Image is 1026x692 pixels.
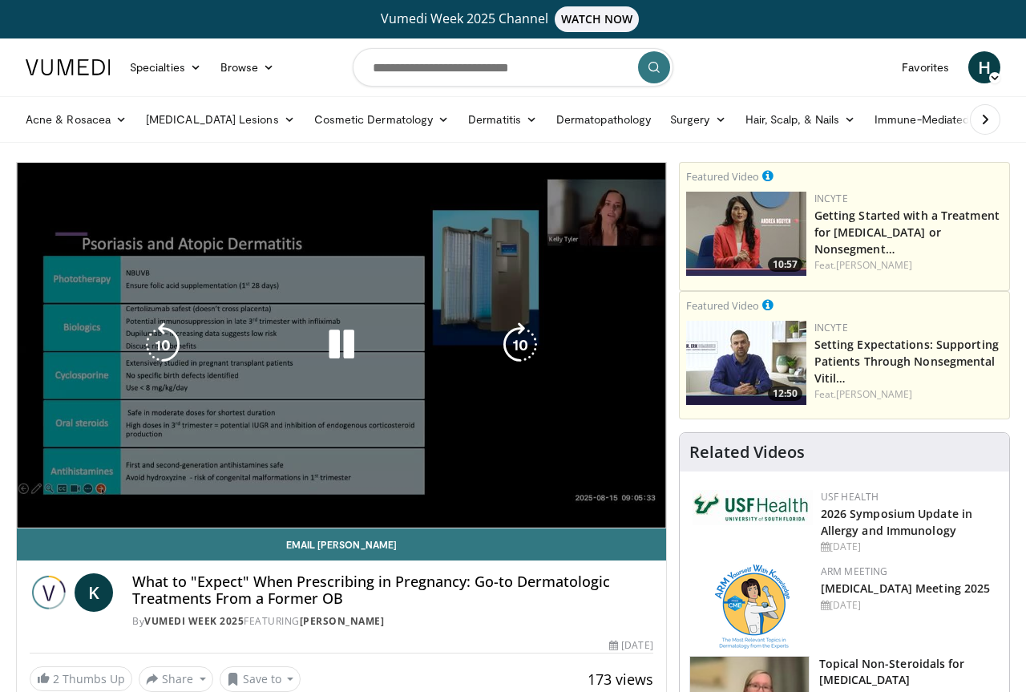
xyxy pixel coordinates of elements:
[865,103,995,136] a: Immune-Mediated
[715,565,790,649] img: 89a28c6a-718a-466f-b4d1-7c1f06d8483b.png.150x105_q85_autocrop_double_scale_upscale_version-0.2.png
[30,573,68,612] img: Vumedi Week 2025
[75,573,113,612] a: K
[968,51,1000,83] a: H
[814,208,1000,257] a: Getting Started with a Treatment for [MEDICAL_DATA] or Nonsegment…
[814,258,1003,273] div: Feat.
[136,103,305,136] a: [MEDICAL_DATA] Lesions
[821,490,879,504] a: USF Health
[120,51,211,83] a: Specialties
[814,321,848,334] a: Incyte
[28,6,998,32] a: Vumedi Week 2025 ChannelWATCH NOW
[814,192,848,205] a: Incyte
[836,387,912,401] a: [PERSON_NAME]
[693,490,813,525] img: 6ba8804a-8538-4002-95e7-a8f8012d4a11.png.150x105_q85_autocrop_double_scale_upscale_version-0.2.jpg
[821,581,991,596] a: [MEDICAL_DATA] Meeting 2025
[26,59,111,75] img: VuMedi Logo
[821,598,996,613] div: [DATE]
[892,51,959,83] a: Favorites
[220,666,301,692] button: Save to
[821,540,996,554] div: [DATE]
[588,670,653,689] span: 173 views
[821,506,972,538] a: 2026 Symposium Update in Allergy and Immunology
[144,614,244,628] a: Vumedi Week 2025
[736,103,865,136] a: Hair, Scalp, & Nails
[689,443,805,462] h4: Related Videos
[17,528,666,560] a: Email [PERSON_NAME]
[305,103,458,136] a: Cosmetic Dermatology
[768,386,802,401] span: 12:50
[836,258,912,272] a: [PERSON_NAME]
[814,387,1003,402] div: Feat.
[660,103,736,136] a: Surgery
[819,656,1000,688] h3: Topical Non-Steroidals for [MEDICAL_DATA]
[300,614,385,628] a: [PERSON_NAME]
[132,614,653,629] div: By FEATURING
[353,48,673,87] input: Search topics, interventions
[686,321,806,405] img: 98b3b5a8-6d6d-4e32-b979-fd4084b2b3f2.png.150x105_q85_crop-smart_upscale.jpg
[17,163,666,528] video-js: Video Player
[139,666,213,692] button: Share
[768,257,802,272] span: 10:57
[686,169,759,184] small: Featured Video
[821,565,888,578] a: ARM Meeting
[609,638,652,653] div: [DATE]
[132,573,653,608] h4: What to "Expect" When Prescribing in Pregnancy: Go-to Dermatologic Treatments From a Former OB
[555,6,640,32] span: WATCH NOW
[16,103,136,136] a: Acne & Rosacea
[686,298,759,313] small: Featured Video
[686,192,806,276] img: e02a99de-beb8-4d69-a8cb-018b1ffb8f0c.png.150x105_q85_crop-smart_upscale.jpg
[814,337,999,386] a: Setting Expectations: Supporting Patients Through Nonsegmental Vitil…
[686,321,806,405] a: 12:50
[30,666,132,691] a: 2 Thumbs Up
[458,103,547,136] a: Dermatitis
[211,51,285,83] a: Browse
[686,192,806,276] a: 10:57
[53,671,59,686] span: 2
[547,103,660,136] a: Dermatopathology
